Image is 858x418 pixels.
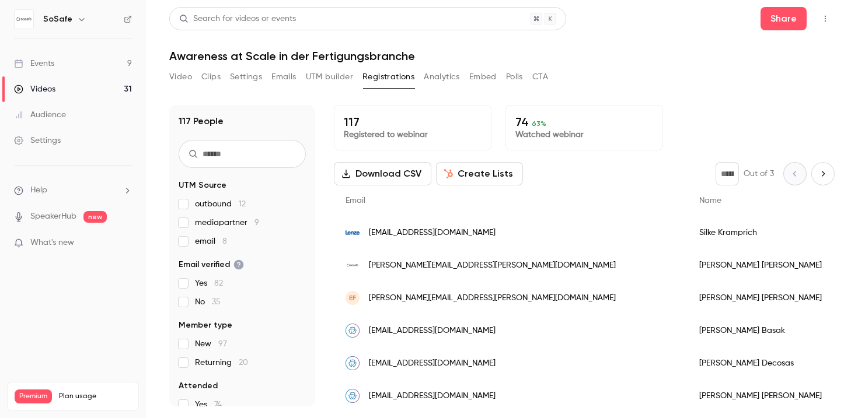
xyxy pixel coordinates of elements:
button: UTM builder [306,68,353,86]
h1: Awareness at Scale in der Fertigungsbranche [169,49,835,63]
div: Videos [14,83,55,95]
span: [PERSON_NAME][EMAIL_ADDRESS][PERSON_NAME][DOMAIN_NAME] [369,259,616,272]
span: 12 [239,200,246,208]
button: Analytics [424,68,460,86]
button: Download CSV [334,162,431,185]
span: What's new [30,237,74,249]
button: Polls [506,68,523,86]
span: [PERSON_NAME][EMAIL_ADDRESS][PERSON_NAME][DOMAIN_NAME] [369,292,616,304]
span: No [195,296,221,308]
span: Yes [195,399,222,410]
button: Video [169,68,192,86]
h6: SoSafe [43,13,72,25]
a: SpeakerHub [30,210,76,223]
img: intersoft-consulting.de [346,324,360,338]
span: email [195,236,227,247]
h1: 117 People [179,114,224,128]
span: 97 [218,340,227,348]
span: 35 [212,298,221,306]
img: sosafe.de [346,258,360,272]
span: outbound [195,198,246,210]
span: Name [699,196,721,205]
button: Create Lists [436,162,523,185]
span: Member type [179,319,232,331]
span: Attended [179,380,218,392]
span: Email verified [179,259,244,271]
span: Help [30,184,47,196]
div: Search for videos or events [179,13,296,25]
img: intersoft-consulting.de [346,389,360,403]
span: [EMAIL_ADDRESS][DOMAIN_NAME] [369,390,496,402]
span: Email [346,196,365,205]
span: Premium [15,389,52,403]
img: SoSafe [15,10,33,29]
span: new [83,211,107,223]
p: Watched webinar [515,129,653,140]
span: 74 [214,401,222,409]
button: Share [761,7,807,30]
span: 82 [214,279,223,287]
button: Settings [230,68,262,86]
button: Embed [469,68,497,86]
button: Clips [201,68,221,86]
p: 74 [515,115,653,129]
span: 63 % [532,120,546,128]
span: mediapartner [195,217,259,229]
div: Events [14,58,54,69]
button: Registrations [362,68,414,86]
span: [EMAIL_ADDRESS][DOMAIN_NAME] [369,325,496,337]
span: 9 [254,219,259,227]
span: New [195,338,227,350]
span: [EMAIL_ADDRESS][DOMAIN_NAME] [369,357,496,370]
span: Yes [195,278,223,289]
span: Returning [195,357,248,368]
p: Out of 3 [744,168,774,180]
p: Registered to webinar [344,129,482,140]
span: EF [349,293,356,303]
p: 117 [344,115,482,129]
button: Emails [271,68,296,86]
button: CTA [532,68,548,86]
span: UTM Source [179,180,226,191]
span: 20 [239,359,248,367]
img: lenze.com [346,226,360,240]
span: 8 [222,237,227,245]
span: [EMAIL_ADDRESS][DOMAIN_NAME] [369,227,496,239]
button: Top Bar Actions [816,9,835,28]
div: Settings [14,135,61,146]
span: Plan usage [59,392,131,401]
button: Next page [811,162,835,185]
li: help-dropdown-opener [14,184,132,196]
div: Audience [14,109,66,121]
img: intersoft-consulting.de [346,356,360,370]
